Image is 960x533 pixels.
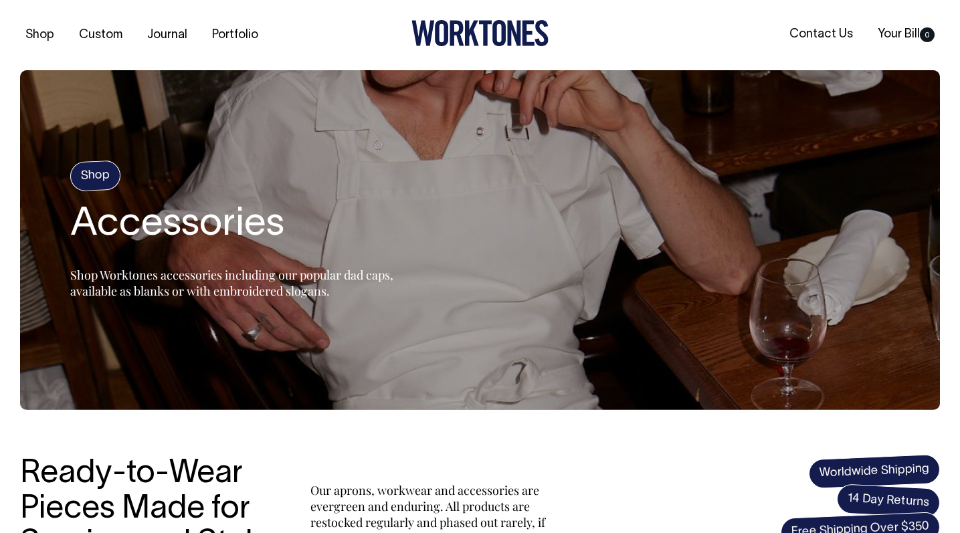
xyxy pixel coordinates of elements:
span: Worldwide Shipping [808,454,941,489]
a: Shop [20,24,60,46]
h2: Accessories [70,204,405,247]
a: Contact Us [784,23,858,45]
span: Shop Worktones accessories including our popular dad caps, available as blanks or with embroidere... [70,267,393,299]
span: 0 [920,27,935,42]
span: 14 Day Returns [836,484,941,518]
h4: Shop [70,160,121,191]
a: Portfolio [207,24,264,46]
a: Your Bill0 [872,23,940,45]
a: Journal [142,24,193,46]
a: Custom [74,24,128,46]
